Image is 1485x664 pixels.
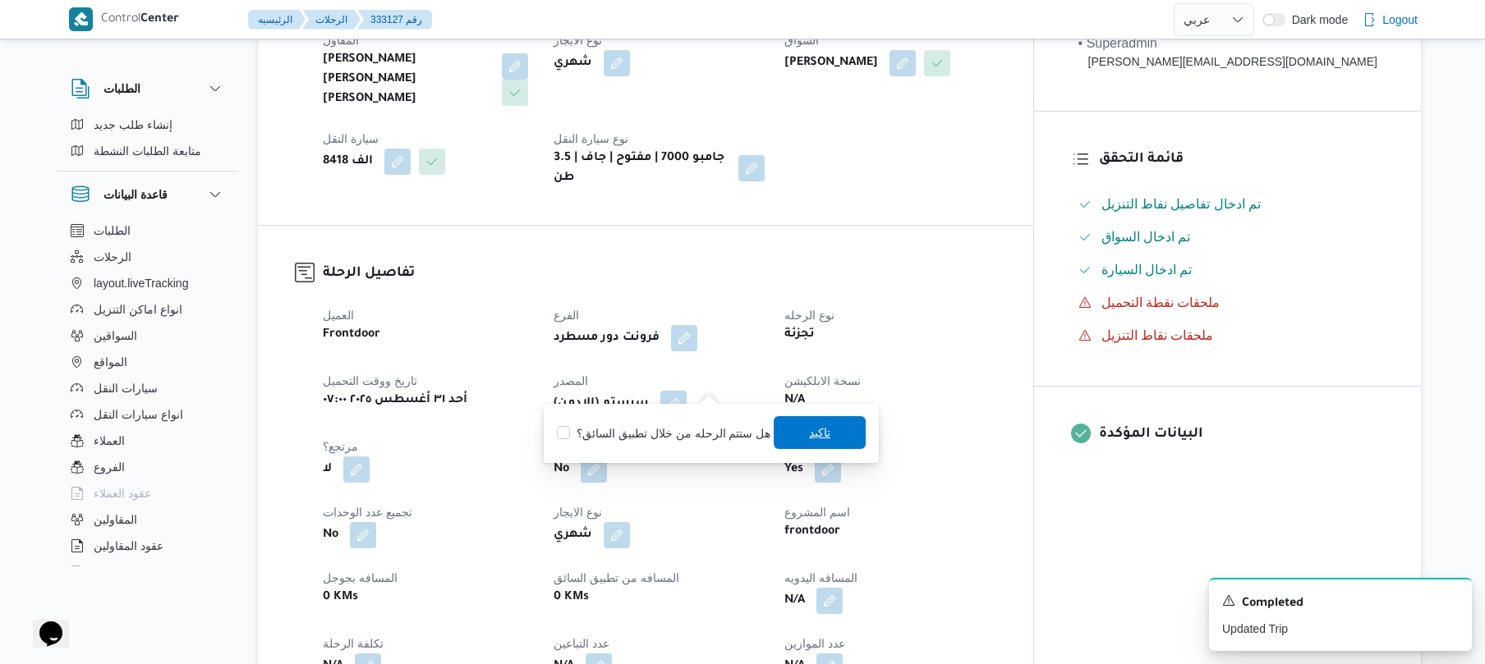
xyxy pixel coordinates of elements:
button: متابعة الطلبات النشطة [64,138,232,164]
span: العملاء [94,431,125,451]
button: عقود العملاء [64,480,232,506]
span: Logout [1382,10,1418,30]
button: ملحقات نقطة التحميل [1072,290,1384,316]
button: الفروع [64,454,232,480]
div: • Superadmin [1078,34,1377,53]
b: تجزئة [784,325,815,345]
span: المواقع [94,352,127,372]
span: نوع سيارة النقل [554,132,628,145]
button: تم ادخال تفاصيل نفاط التنزيل [1072,191,1384,218]
span: تم ادخال تفاصيل نفاط التنزيل [1101,197,1262,211]
button: الطلبات [64,218,232,244]
span: ملحقات نقاط التنزيل [1101,328,1214,342]
span: السواقين [94,326,137,346]
label: هل ستتم الرحله من خلال تطبيق السائق؟ [557,424,770,443]
span: سيارات النقل [94,378,158,398]
button: عقود المقاولين [64,533,232,559]
b: 0 KMs [554,588,589,607]
b: Center [140,13,179,26]
button: ملحقات نقاط التنزيل [1072,323,1384,349]
b: [PERSON_NAME] [784,53,878,73]
b: شهري [554,53,592,73]
button: الطلبات [71,79,225,98]
button: 333127 رقم [357,10,432,30]
span: مرتجع؟ [323,440,358,453]
button: المقاولين [64,506,232,533]
span: ملحقات نقاط التنزيل [1101,326,1214,346]
span: المصدر [554,374,588,387]
button: انواع سيارات النقل [64,401,232,428]
div: قاعدة البيانات [57,218,238,573]
span: تم ادخال السواق [1101,230,1191,244]
span: تم ادخال السيارة [1101,263,1193,277]
span: اجهزة التليفون [94,562,162,582]
h3: الطلبات [103,79,140,98]
button: Logout [1356,3,1424,36]
span: المسافه بجوجل [323,571,398,584]
span: الطلبات [94,221,131,240]
h3: تفاصيل الرحلة [323,263,996,285]
button: سيارات النقل [64,375,232,401]
span: عقود العملاء [94,483,151,503]
h3: قائمة التحقق [1099,149,1384,171]
span: عدد التباعين [554,637,609,650]
b: Yes [784,460,803,479]
button: الرئيسيه [248,10,306,30]
span: نسخة الابلكيشن [784,374,861,387]
span: متابعة الطلبات النشطة [94,141,201,161]
b: N/A [784,391,805,410]
span: عدد الموازين [784,637,845,650]
span: تكلفة الرحلة [323,637,384,650]
b: (سيستم (الادمن [554,394,649,414]
span: Dark mode [1285,13,1348,26]
b: الف 8418 [323,152,373,172]
span: تاريخ ووقت التحميل [323,374,417,387]
span: تم ادخال السيارة [1101,260,1193,280]
button: إنشاء طلب جديد [64,112,232,138]
button: انواع اماكن التنزيل [64,296,232,323]
b: frontdoor [784,522,840,542]
span: عقود المقاولين [94,536,163,556]
button: الرحلات [64,244,232,270]
span: الرحلات [94,247,131,267]
span: نوع الرحله [784,309,834,322]
b: جامبو 7000 | مفتوح | جاف | 3.5 طن [554,149,727,188]
b: فرونت دور مسطرد [554,328,660,348]
span: الفرع [554,309,579,322]
button: العملاء [64,428,232,454]
span: ملحقات نقطة التحميل [1101,293,1221,313]
span: تم ادخال السواق [1101,227,1191,247]
button: تم ادخال السواق [1072,224,1384,250]
span: انواع اماكن التنزيل [94,300,182,319]
span: السواق [784,34,819,47]
b: شهري [554,525,592,545]
span: layout.liveTracking [94,273,188,293]
button: المواقع [64,349,232,375]
img: X8yXhbKr1z7QwAAAABJRU5ErkJggg== [69,7,93,31]
button: قاعدة البيانات [71,185,225,204]
span: تجميع عدد الوحدات [323,506,412,519]
span: العميل [323,309,354,322]
h3: البيانات المؤكدة [1099,424,1384,446]
b: [PERSON_NAME] [PERSON_NAME] [PERSON_NAME] [323,50,490,109]
span: المسافه اليدويه [784,571,857,584]
b: 0 KMs [323,588,358,607]
div: [PERSON_NAME][EMAIL_ADDRESS][DOMAIN_NAME] [1078,53,1377,71]
span: إنشاء طلب جديد [94,115,172,135]
span: الفروع [94,457,125,477]
button: تاكيد [774,416,866,449]
div: الطلبات [57,112,238,171]
h3: قاعدة البيانات [103,185,168,204]
b: No [323,525,338,545]
span: انواع سيارات النقل [94,405,183,424]
span: المسافه من تطبيق السائق [554,571,679,584]
span: Completed [1242,594,1303,614]
span: • Superadmin mohamed.nabil@illa.com.eg [1078,34,1377,71]
button: تم ادخال السيارة [1072,257,1384,283]
button: layout.liveTracking [64,270,232,296]
span: نوع الايجار [554,34,602,47]
span: تم ادخال تفاصيل نفاط التنزيل [1101,195,1262,214]
button: السواقين [64,323,232,349]
b: Frontdoor [323,325,380,345]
